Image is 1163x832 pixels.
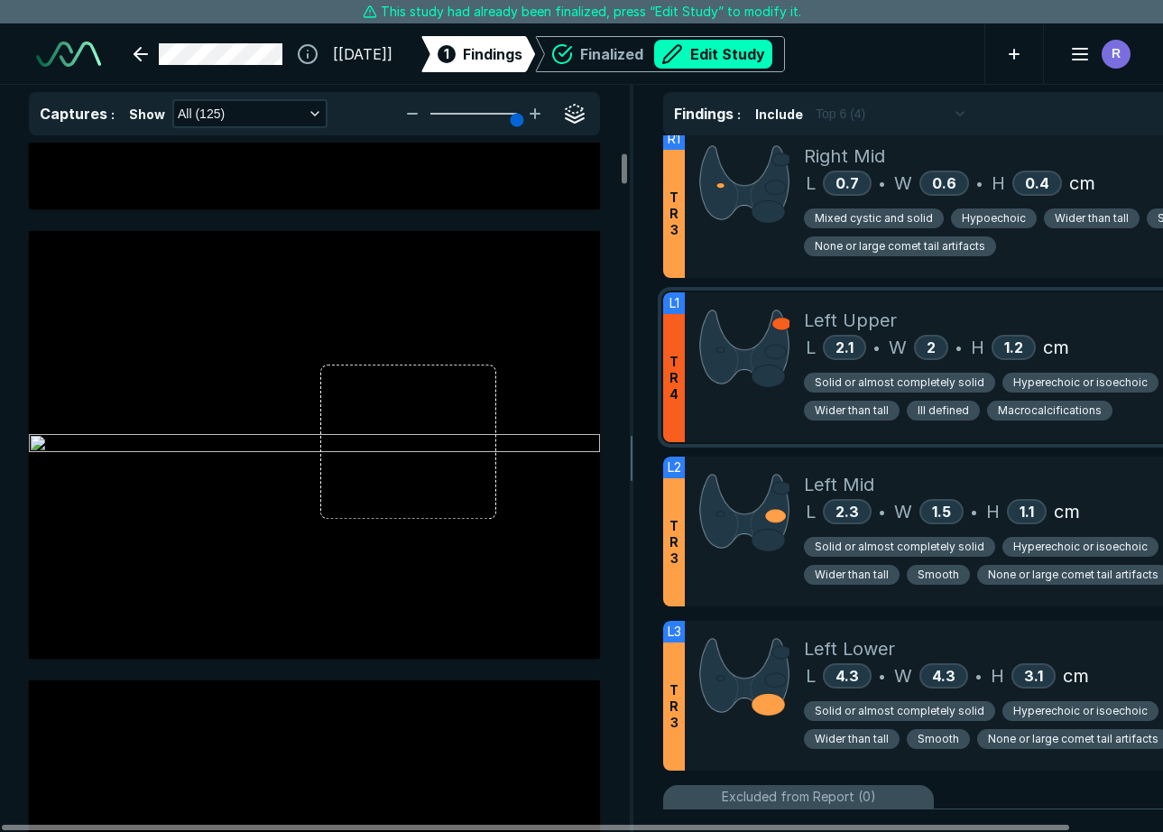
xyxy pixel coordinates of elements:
[111,106,115,122] span: :
[932,174,956,192] span: 0.6
[986,498,1000,525] span: H
[669,518,678,567] span: T R 3
[699,471,789,551] img: 8ihnvAAAAABklEQVQDAIhCkNL0DZX2AAAAAElFTkSuQmCC
[894,498,912,525] span: W
[36,42,101,67] img: See-Mode Logo
[816,104,865,124] span: Top 6 (4)
[699,635,789,716] img: 2iMFVgAAAAZJREFUAwBVE2iFZCcf1wAAAABJRU5ErkJggg==
[971,334,984,361] span: H
[918,731,959,747] span: Smooth
[129,105,165,124] span: Show
[894,662,912,689] span: W
[699,143,789,223] img: aXHN4AAAAGSURBVAMAfi130gW0NbsAAAAASUVORK5CYII=
[580,40,772,69] div: Finalized
[29,34,108,74] a: See-Mode Logo
[178,104,225,124] span: All (125)
[815,210,933,226] span: Mixed cystic and solid
[971,501,977,522] span: •
[699,307,789,387] img: Xydl2QAAAAZJREFUAwDreaXSV5EF3AAAAABJRU5ErkJggg==
[804,307,897,334] span: Left Upper
[1013,539,1148,555] span: Hyperechoic or isoechoic
[1020,503,1034,521] span: 1.1
[463,43,522,65] span: Findings
[932,503,951,521] span: 1.5
[976,172,983,194] span: •
[669,190,678,238] span: T R 3
[879,172,885,194] span: •
[894,170,912,197] span: W
[815,238,985,254] span: None or large comet tail artifacts
[815,567,889,583] span: Wider than tall
[835,174,859,192] span: 0.7
[804,471,874,498] span: Left Mid
[1013,703,1148,719] span: Hyperechoic or isoechoic
[1102,40,1131,69] div: avatar-name
[806,498,816,525] span: L
[806,334,816,361] span: L
[988,567,1158,583] span: None or large comet tail artifacts
[1043,334,1069,361] span: cm
[669,682,678,731] span: T R 3
[988,731,1158,747] span: None or large comet tail artifacts
[669,354,678,402] span: T R 4
[1013,374,1148,391] span: Hyperechoic or isoechoic
[669,293,679,313] span: L1
[674,105,734,123] span: Findings
[815,402,889,419] span: Wider than tall
[1054,498,1080,525] span: cm
[1024,667,1043,685] span: 3.1
[889,334,907,361] span: W
[932,667,955,685] span: 4.3
[1004,338,1023,356] span: 1.2
[873,337,880,358] span: •
[381,2,801,22] span: This study had already been finalized, press “Edit Study” to modify it.
[29,434,600,456] img: 739c7285-0637-44a4-a01f-14e9cb405bff
[654,40,772,69] button: Edit Study
[40,105,107,123] span: Captures
[879,665,885,687] span: •
[998,402,1102,419] span: Macrocalcifications
[975,665,982,687] span: •
[1055,210,1129,226] span: Wider than tall
[815,703,984,719] span: Solid or almost completely solid
[815,374,984,391] span: Solid or almost completely solid
[804,143,885,170] span: Right Mid
[991,662,1004,689] span: H
[722,787,876,807] span: Excluded from Report (0)
[668,458,681,477] span: L2
[918,402,969,419] span: Ill defined
[333,43,392,65] span: [[DATE]]
[918,567,959,583] span: Smooth
[806,662,816,689] span: L
[835,338,854,356] span: 2.1
[421,36,535,72] div: 1Findings
[804,635,895,662] span: Left Lower
[879,501,885,522] span: •
[806,170,816,197] span: L
[668,622,681,642] span: L3
[962,210,1026,226] span: Hypoechoic
[815,539,984,555] span: Solid or almost completely solid
[1063,662,1089,689] span: cm
[815,731,889,747] span: Wider than tall
[737,106,741,122] span: :
[755,105,803,124] span: Include
[835,667,859,685] span: 4.3
[535,36,785,72] div: FinalizedEdit Study
[1112,44,1121,63] span: R
[1069,170,1095,197] span: cm
[1025,174,1049,192] span: 0.4
[835,503,859,521] span: 2.3
[1058,36,1134,72] button: avatar-name
[992,170,1005,197] span: H
[927,338,936,356] span: 2
[668,129,680,149] span: R1
[955,337,962,358] span: •
[444,44,449,63] span: 1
